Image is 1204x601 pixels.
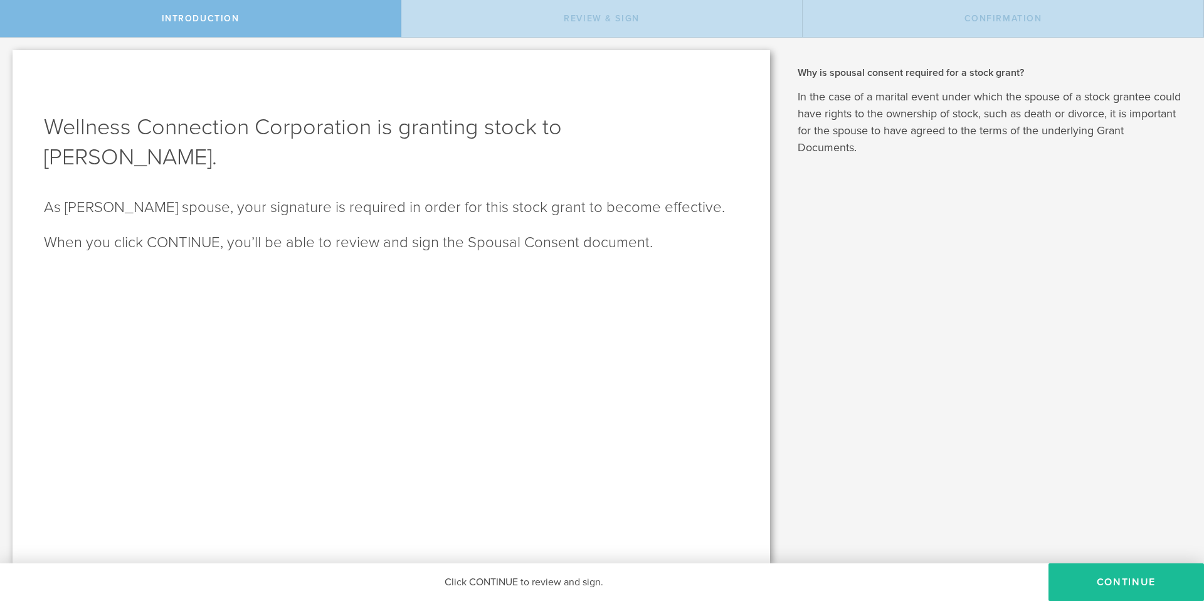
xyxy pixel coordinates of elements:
p: When you click CONTINUE, you’ll be able to review and sign the Spousal Consent document. [44,233,739,253]
h1: Wellness Connection Corporation is granting stock to [PERSON_NAME]. [44,112,739,173]
button: CONTINUE [1048,563,1204,601]
span: Confirmation [964,13,1042,24]
p: As [PERSON_NAME] spouse, your signature is required in order for this stock grant to become effec... [44,198,739,218]
iframe: Chat Widget [1141,503,1204,563]
p: In the case of a marital event under which the spouse of a stock grantee could have rights to the... [798,88,1185,156]
span: Introduction [162,13,240,24]
h2: Why is spousal consent required for a stock grant? [798,66,1185,80]
span: Review & Sign [564,13,640,24]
